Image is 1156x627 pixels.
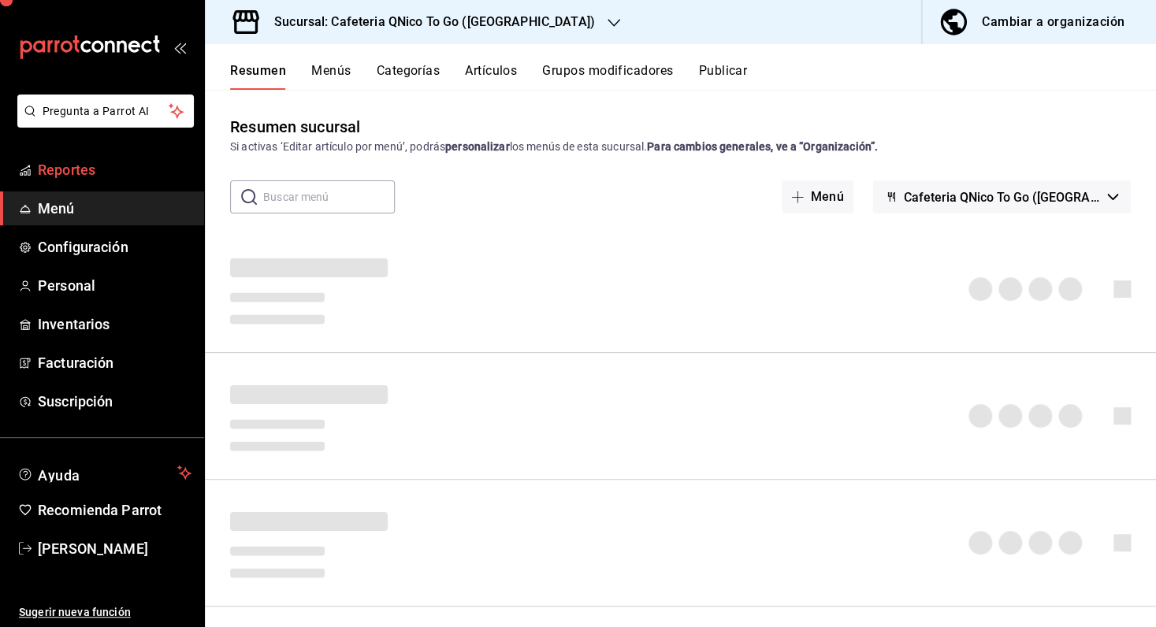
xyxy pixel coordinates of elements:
button: Menús [311,63,351,90]
div: navigation tabs [230,63,1156,90]
div: Si activas ‘Editar artículo por menú’, podrás los menús de esta sucursal. [230,139,1131,155]
h3: Sucursal: Cafeteria QNico To Go ([GEOGRAPHIC_DATA]) [262,13,595,32]
div: Cambiar a organización [982,11,1124,33]
button: Resumen [230,63,286,90]
span: Facturación [38,352,191,373]
span: Configuración [38,236,191,258]
button: Grupos modificadores [542,63,673,90]
span: Pregunta a Parrot AI [43,103,169,120]
strong: personalizar [445,140,510,153]
a: Pregunta a Parrot AI [11,114,194,131]
span: Reportes [38,159,191,180]
span: Personal [38,275,191,296]
button: Menú [782,180,853,213]
span: Menú [38,198,191,219]
span: Ayuda [38,463,171,482]
span: Recomienda Parrot [38,499,191,521]
button: open_drawer_menu [173,41,186,54]
span: Suscripción [38,391,191,412]
button: Cafeteria QNico To Go ([GEOGRAPHIC_DATA]) [872,180,1131,213]
div: Resumen sucursal [230,115,360,139]
span: Inventarios [38,313,191,335]
button: Pregunta a Parrot AI [17,95,194,128]
button: Publicar [698,63,747,90]
span: Sugerir nueva función [19,604,191,621]
input: Buscar menú [263,181,395,213]
button: Artículos [465,63,517,90]
span: Cafeteria QNico To Go ([GEOGRAPHIC_DATA]) [904,190,1101,205]
span: [PERSON_NAME] [38,538,191,559]
button: Categorías [377,63,440,90]
strong: Para cambios generales, ve a “Organización”. [647,140,878,153]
